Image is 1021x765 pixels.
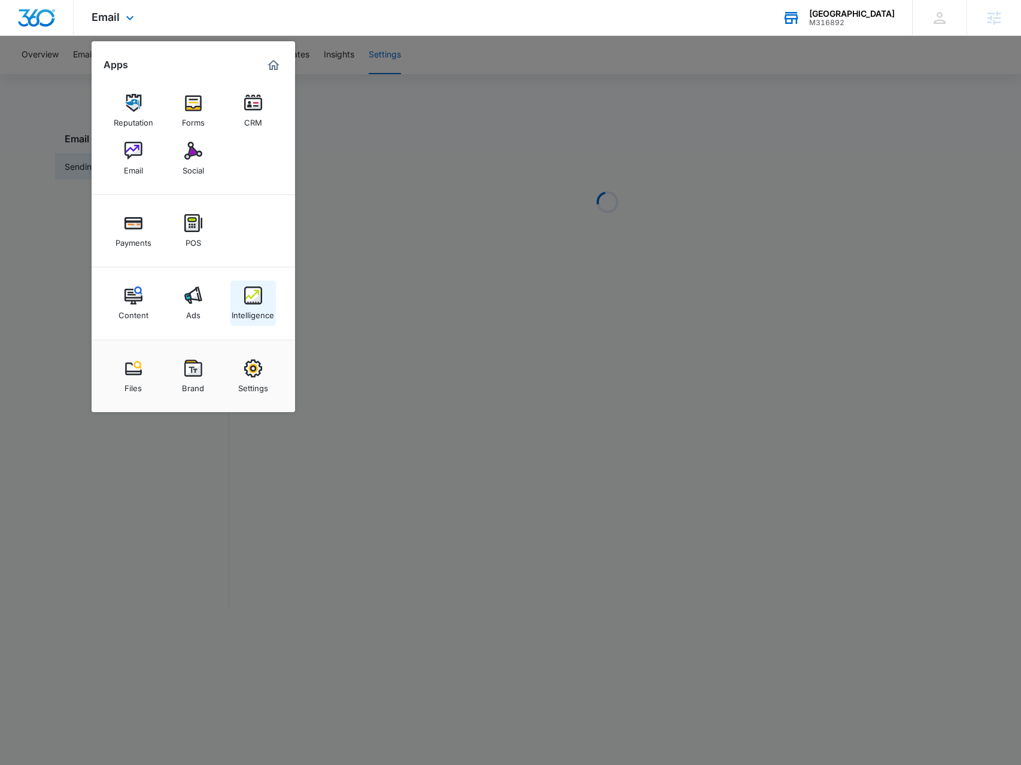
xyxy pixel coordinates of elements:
[232,304,274,320] div: Intelligence
[111,281,156,326] a: Content
[186,304,200,320] div: Ads
[116,232,151,248] div: Payments
[183,160,204,175] div: Social
[92,11,120,23] span: Email
[230,353,276,399] a: Settings
[182,112,205,127] div: Forms
[124,377,142,393] div: Files
[171,353,216,399] a: Brand
[264,56,283,75] a: Marketing 360® Dashboard
[809,9,895,19] div: account name
[230,88,276,133] a: CRM
[118,304,148,320] div: Content
[230,281,276,326] a: Intelligence
[111,353,156,399] a: Files
[171,136,216,181] a: Social
[182,377,204,393] div: Brand
[244,112,262,127] div: CRM
[171,208,216,254] a: POS
[104,59,128,71] h2: Apps
[238,377,268,393] div: Settings
[111,208,156,254] a: Payments
[809,19,895,27] div: account id
[111,88,156,133] a: Reputation
[114,112,153,127] div: Reputation
[171,281,216,326] a: Ads
[124,160,143,175] div: Email
[186,232,201,248] div: POS
[171,88,216,133] a: Forms
[111,136,156,181] a: Email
